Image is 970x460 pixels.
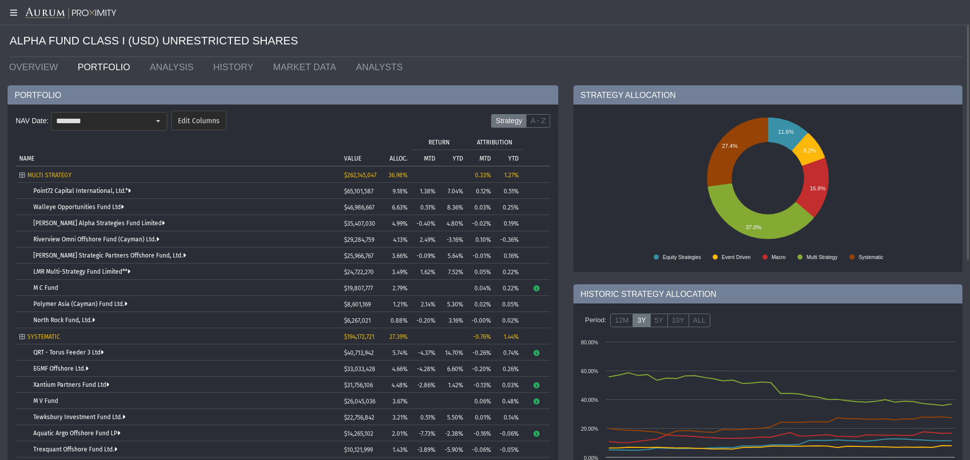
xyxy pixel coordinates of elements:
text: 27.4% [722,143,738,149]
td: 0.10% [467,231,495,247]
text: 20.00% [581,426,598,432]
span: 4.66% [392,366,408,373]
div: STRATEGY ALLOCATION [573,85,962,105]
td: 0.03% [467,199,495,215]
td: 0.02% [467,296,495,312]
td: -2.86% [411,377,439,393]
td: -0.40% [411,215,439,231]
span: 4.13% [393,236,408,243]
td: 0.14% [495,409,522,425]
td: Column VALUE [341,133,378,166]
td: -0.20% [467,361,495,377]
p: YTD [508,155,519,162]
span: $31,756,106 [344,382,373,389]
text: 37.0% [746,224,761,230]
span: 4.48% [392,382,408,389]
td: 2.49% [411,231,439,247]
text: 8.2% [803,147,816,154]
span: $22,756,842 [344,414,374,421]
td: 0.25% [495,199,522,215]
div: Period: [581,312,610,329]
td: 0.16% [495,247,522,264]
span: 2.79% [393,285,408,292]
td: 0.06% [467,393,495,409]
img: Aurum-Proximity%20white.svg [25,8,116,20]
td: Column [522,133,550,166]
a: Polymer Asia (Cayman) Fund Ltd. [33,300,127,308]
td: 7.04% [439,183,467,199]
span: 4.99% [392,220,408,227]
a: Tewksbury Investment Fund Ltd. [33,414,125,421]
div: 0.33% [470,172,491,179]
span: 2.01% [392,430,408,437]
span: $65,101,587 [344,188,373,195]
td: 0.19% [495,215,522,231]
td: 0.74% [495,344,522,361]
td: 0.51% [495,183,522,199]
span: 3.21% [393,414,408,421]
td: -3.89% [411,441,439,457]
td: 0.05% [467,264,495,280]
a: MARKET DATA [265,57,348,77]
label: A - Z [526,114,550,128]
p: ATTRIBUTION [477,139,512,146]
td: 8.36% [439,199,467,215]
p: MTD [479,155,491,162]
td: 2.14% [411,296,439,312]
td: -4.37% [411,344,439,361]
span: $8,601,169 [344,301,371,308]
span: $46,986,667 [344,204,374,211]
td: -0.06% [495,425,522,441]
a: Riverview Omni Offshore Fund (Cayman) Ltd. [33,236,159,243]
span: $24,722,270 [344,269,374,276]
dx-button: Edit Columns [171,111,226,130]
td: -2.38% [439,425,467,441]
td: -0.20% [411,312,439,328]
td: 5.64% [439,247,467,264]
a: M V Fund [33,397,58,404]
td: Column YTD [495,149,522,166]
span: $40,713,942 [344,349,374,356]
td: 0.22% [495,280,522,296]
a: [PERSON_NAME] Alpha Strategies Fund Limited [33,220,165,227]
span: $6,267,021 [344,317,371,324]
span: $35,407,030 [344,220,375,227]
text: Macro [771,254,786,260]
td: 14.70% [439,344,467,361]
div: Select [150,113,167,130]
span: 1.43% [393,446,408,453]
span: MULTI STRATEGY [27,172,72,179]
td: -0.13% [467,377,495,393]
td: -0.02% [467,215,495,231]
span: $14,265,102 [344,430,373,437]
td: 1.62% [411,264,439,280]
td: -0.01% [467,247,495,264]
label: Strategy [491,114,526,128]
a: Point72 Capital International, Ltd.* [33,187,131,194]
text: Systematic [859,254,884,260]
td: -5.90% [439,441,467,457]
a: ANALYSIS [142,57,206,77]
div: 1.27% [498,172,519,179]
a: QRT - Torus Feeder 3 Ltd [33,349,104,356]
a: Trexquant Offshore Fund Ltd. [33,446,117,453]
a: [PERSON_NAME] Strategic Partners Offshore Fund, Ltd. [33,252,186,259]
td: -0.36% [495,231,522,247]
td: -0.05% [495,441,522,457]
td: 0.05% [495,296,522,312]
text: Equity Strategies [663,254,701,260]
td: 0.04% [467,280,495,296]
p: VALUE [344,155,361,162]
label: 10Y [667,314,689,328]
td: -7.73% [411,425,439,441]
a: EGMF Offshore Ltd. [33,365,88,372]
span: $19,807,777 [344,285,373,292]
div: HISTORIC STRATEGY ALLOCATION [573,284,962,303]
span: Edit Columns [178,117,220,126]
span: 1.21% [393,301,408,308]
label: 3Y [633,314,650,328]
td: -0.26% [467,344,495,361]
a: North Rock Fund, Ltd. [33,317,95,324]
td: 0.48% [495,393,522,409]
span: 36.98% [389,172,408,179]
